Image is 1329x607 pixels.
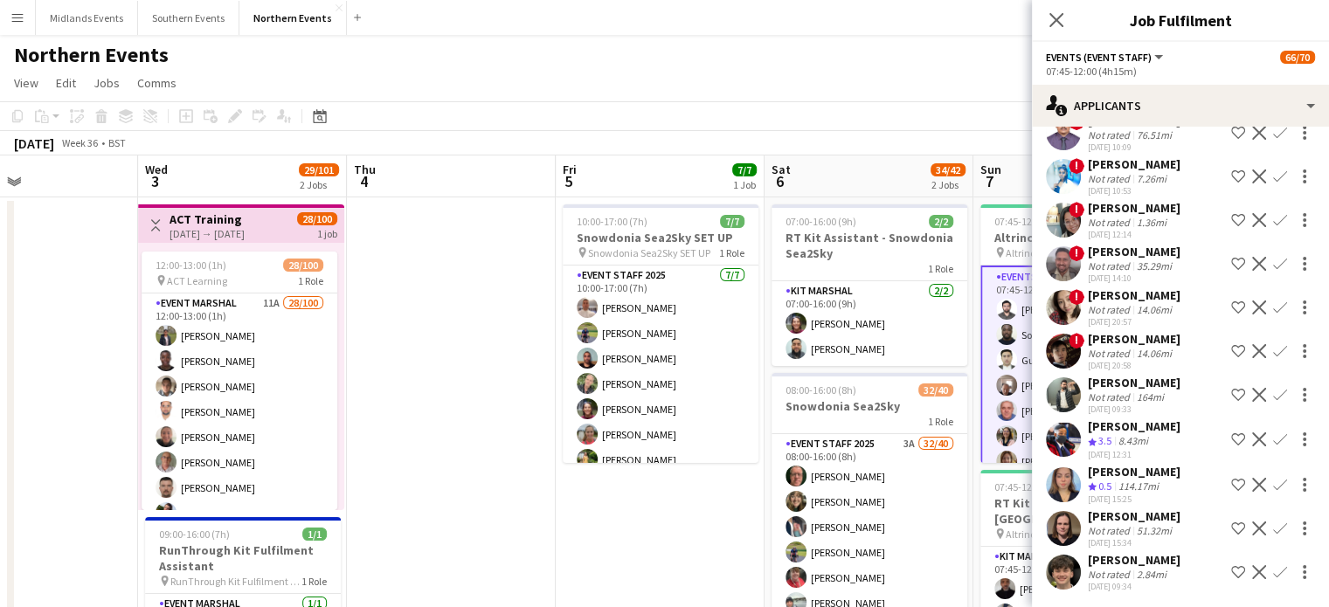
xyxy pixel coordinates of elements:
span: 07:45-12:00 (4h15m) [994,215,1085,228]
div: [DATE] 09:33 [1088,404,1180,415]
span: 1 Role [301,575,327,588]
div: [DATE] 10:53 [1088,185,1180,197]
div: Not rated [1088,259,1133,272]
app-card-role: Kit Marshal2/207:00-16:00 (9h)[PERSON_NAME][PERSON_NAME] [772,281,967,366]
div: [PERSON_NAME] [1088,200,1180,216]
span: 09:00-16:00 (7h) [159,528,230,541]
div: 10:00-17:00 (7h)7/7Snowdonia Sea2Sky SET UP Snowdonia Sea2Sky SET UP1 RoleEvent Staff 20257/710:0... [563,204,758,463]
button: Southern Events [138,1,239,35]
h3: Snowdonia Sea2Sky [772,398,967,414]
span: 29/101 [299,163,339,176]
h3: ACT Training [170,211,245,227]
h3: RT Kit Assistant - [GEOGRAPHIC_DATA] 10k [980,495,1176,527]
span: 12:00-13:00 (1h) [156,259,226,272]
div: [PERSON_NAME] [1088,244,1180,259]
span: Sat [772,162,791,177]
span: 66/70 [1280,51,1315,64]
span: ACT Learning [167,274,227,287]
app-job-card: 12:00-13:00 (1h)28/100 ACT Learning1 RoleEvent Marshal11A28/10012:00-13:00 (1h)[PERSON_NAME][PERS... [142,252,337,510]
div: Not rated [1088,390,1133,404]
div: [DATE] 15:34 [1088,537,1180,548]
span: Thu [354,162,376,177]
div: Not rated [1088,347,1133,360]
app-card-role: Event Staff 20257/710:00-17:00 (7h)[PERSON_NAME][PERSON_NAME][PERSON_NAME][PERSON_NAME][PERSON_NA... [563,266,758,477]
div: [DATE] 20:57 [1088,316,1180,328]
div: [DATE] 20:58 [1088,360,1180,371]
span: 0.5 [1098,479,1111,493]
span: 07:00-16:00 (9h) [786,215,856,228]
span: 28/100 [283,259,323,272]
span: Comms [137,75,177,91]
span: 32/40 [918,383,953,397]
div: 07:00-16:00 (9h)2/2RT Kit Assistant - Snowdonia Sea2Sky1 RoleKit Marshal2/207:00-16:00 (9h)[PERSO... [772,204,967,366]
div: 7.26mi [1133,172,1170,185]
div: [PERSON_NAME] [1088,375,1180,390]
div: 2.84mi [1133,568,1170,581]
span: Week 36 [58,136,101,149]
h3: Altrincham 10k [980,230,1176,245]
div: 2 Jobs [931,178,965,191]
div: 51.32mi [1133,524,1175,537]
span: 3 [142,171,168,191]
div: [PERSON_NAME] [1088,508,1180,524]
div: [DATE] 12:14 [1088,229,1180,240]
span: Jobs [93,75,120,91]
span: 2/2 [929,215,953,228]
app-job-card: 07:45-12:00 (4h15m)66/70Altrincham 10k Altrincham 10k1 RoleEvents (Event Staff)14A66/7007:45-12:0... [980,204,1176,463]
div: 14.06mi [1133,347,1175,360]
a: View [7,72,45,94]
span: RunThrough Kit Fulfilment Assistant [170,575,301,588]
span: 6 [769,171,791,191]
div: Not rated [1088,303,1133,316]
span: Altrincham 10k [1006,528,1075,541]
span: 4 [351,171,376,191]
span: ! [1069,202,1084,217]
button: Events (Event Staff) [1046,51,1166,64]
button: Northern Events [239,1,347,35]
div: 35.29mi [1133,259,1175,272]
div: 114.17mi [1115,479,1162,494]
span: ! [1069,158,1084,174]
div: Applicants [1032,85,1329,127]
span: 10:00-17:00 (7h) [577,215,647,228]
span: 1 Role [928,262,953,275]
span: 08:00-16:00 (8h) [786,383,856,397]
span: 1/1 [302,528,327,541]
a: Jobs [87,72,127,94]
div: 1.36mi [1133,216,1170,229]
div: 8.43mi [1115,434,1152,449]
a: Comms [130,72,183,94]
h1: Northern Events [14,42,169,68]
span: Sun [980,162,1001,177]
span: 5 [560,171,577,191]
span: 7 [978,171,1001,191]
div: 07:45-12:00 (4h15m) [1046,65,1315,78]
div: Not rated [1088,568,1133,581]
span: Snowdonia Sea2Sky SET UP [588,246,710,259]
div: [PERSON_NAME] [1088,418,1180,434]
span: ! [1069,245,1084,261]
div: [DATE] → [DATE] [170,227,245,240]
div: [DATE] 09:34 [1088,581,1180,592]
span: Fri [563,162,577,177]
div: Not rated [1088,524,1133,537]
div: 1 Job [733,178,756,191]
span: 34/42 [931,163,966,176]
div: [DATE] 10:09 [1088,141,1180,153]
span: View [14,75,38,91]
span: 1 Role [719,246,744,259]
div: BST [108,136,126,149]
span: 28/100 [297,212,337,225]
div: Not rated [1088,172,1133,185]
span: Edit [56,75,76,91]
div: [PERSON_NAME] [1088,156,1180,172]
span: 3.5 [1098,434,1111,447]
div: [DATE] 15:25 [1088,493,1180,505]
div: Not rated [1088,128,1133,141]
span: 07:45-12:00 (4h15m) [994,480,1085,493]
span: ! [1069,333,1084,348]
span: ! [1069,289,1084,305]
a: Edit [49,72,83,94]
button: Midlands Events [36,1,138,35]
